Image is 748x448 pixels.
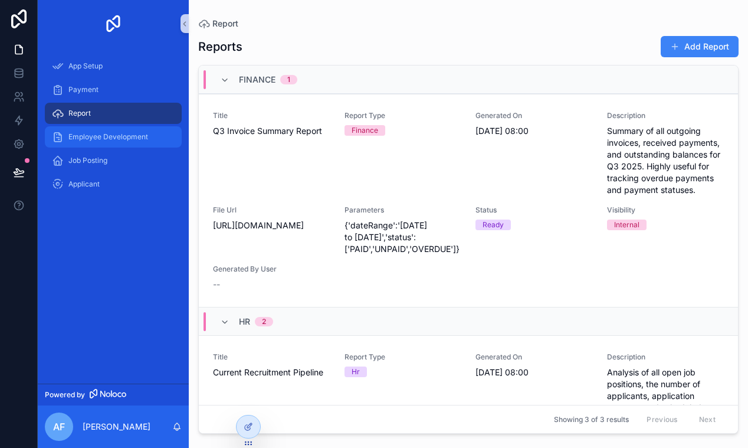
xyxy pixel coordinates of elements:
[68,179,100,189] span: Applicant
[104,14,123,33] img: App logo
[45,174,182,195] a: Applicant
[483,220,504,230] div: Ready
[614,220,639,230] div: Internal
[213,352,330,362] span: Title
[45,390,85,400] span: Powered by
[38,384,189,406] a: Powered by
[352,367,360,377] div: Hr
[213,205,330,215] span: File Url
[607,367,724,437] span: Analysis of all open job positions, the number of applicants, application statuses, and scheduled...
[345,205,462,215] span: Parameters
[607,125,724,196] span: Summary of all outgoing invoices, received payments, and outstanding balances for Q3 2025. Highly...
[198,18,238,30] a: Report
[287,75,290,84] div: 1
[213,125,330,137] span: Q3 Invoice Summary Report
[83,421,150,433] p: [PERSON_NAME]
[45,79,182,100] a: Payment
[345,220,462,255] span: {'dateRange':'[DATE] to [DATE]','status':['PAID','UNPAID','OVERDUE']}
[213,367,330,378] span: Current Recruitment Pipeline
[213,111,330,120] span: Title
[68,61,103,71] span: App Setup
[661,36,739,57] button: Add Report
[68,132,148,142] span: Employee Development
[475,367,593,378] span: [DATE] 08:00
[239,74,275,86] span: Finance
[38,47,189,210] div: scrollable content
[475,111,593,120] span: Generated On
[475,125,593,137] span: [DATE] 08:00
[53,420,65,434] span: AF
[475,352,593,362] span: Generated On
[607,205,724,215] span: Visibility
[45,150,182,171] a: Job Posting
[212,18,238,30] span: Report
[475,205,593,215] span: Status
[68,85,99,94] span: Payment
[45,103,182,124] a: Report
[554,415,629,424] span: Showing 3 of 3 results
[199,94,738,307] a: TitleQ3 Invoice Summary ReportReport TypeFinanceGenerated On[DATE] 08:00DescriptionSummary of all...
[262,317,266,326] div: 2
[213,220,330,231] span: [URL][DOMAIN_NAME]
[45,126,182,148] a: Employee Development
[607,352,724,362] span: Description
[607,111,724,120] span: Description
[345,111,462,120] span: Report Type
[213,279,220,290] span: --
[68,156,107,165] span: Job Posting
[239,316,250,328] span: Hr
[345,352,462,362] span: Report Type
[45,55,182,77] a: App Setup
[352,125,378,136] div: Finance
[198,38,242,55] h1: Reports
[213,264,330,274] span: Generated By User
[68,109,91,118] span: Report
